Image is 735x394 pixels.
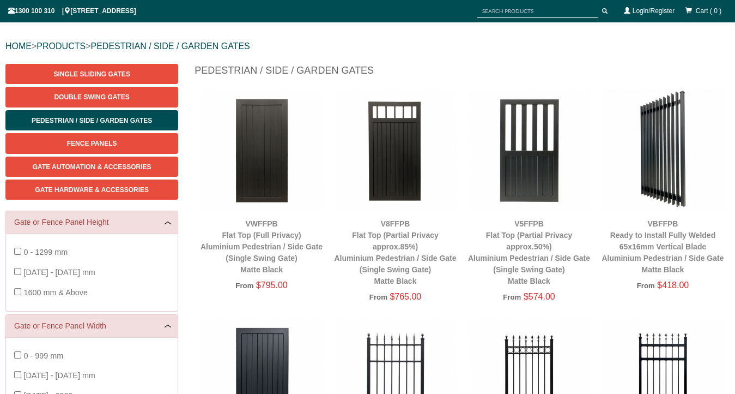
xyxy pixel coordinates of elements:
[33,163,151,171] span: Gate Automation & Accessories
[5,41,32,51] a: HOME
[14,320,169,332] a: Gate or Fence Panel Width
[5,110,178,130] a: Pedestrian / Side / Garden Gates
[5,87,178,107] a: Double Swing Gates
[602,88,724,211] img: VBFFPB - Ready to Install Fully Welded 65x16mm Vertical Blade - Aluminium Pedestrian / Side Gate ...
[467,88,590,211] img: V5FFPB - Flat Top (Partial Privacy approx.50%) - Aluminium Pedestrian / Side Gate (Single Swing G...
[256,280,288,290] span: $795.00
[200,88,323,211] img: VWFFPB - Flat Top (Full Privacy) - Aluminium Pedestrian / Side Gate (Single Swing Gate) - Matte B...
[5,180,178,200] a: Gate Hardware & Accessories
[14,217,169,228] a: Gate or Fence Panel Height
[334,219,456,285] a: V8FFPBFlat Top (Partial Privacy approx.85%)Aluminium Pedestrian / Side Gate (Single Swing Gate)Ma...
[633,7,675,15] a: Login/Register
[477,4,598,18] input: SEARCH PRODUCTS
[195,64,730,83] h1: Pedestrian / Side / Garden Gates
[32,117,152,124] span: Pedestrian / Side / Garden Gates
[5,157,178,177] a: Gate Automation & Accessories
[201,219,323,274] a: VWFFPBFlat Top (Full Privacy)Aluminium Pedestrian / Side Gate (Single Swing Gate)Matte Black
[5,64,178,84] a: Single Sliding Gates
[53,70,130,78] span: Single Sliding Gates
[657,280,689,290] span: $418.00
[23,371,95,380] span: [DATE] - [DATE] mm
[23,268,95,277] span: [DATE] - [DATE] mm
[602,219,724,274] a: VBFFPBReady to Install Fully Welded 65x16mm Vertical BladeAluminium Pedestrian / Side GateMatte B...
[54,93,129,101] span: Double Swing Gates
[35,186,149,194] span: Gate Hardware & Accessories
[37,41,86,51] a: PRODUCTS
[5,133,178,153] a: Fence Panels
[334,88,457,211] img: V8FFPB - Flat Top (Partial Privacy approx.85%) - Aluminium Pedestrian / Side Gate (Single Swing G...
[23,288,88,297] span: 1600 mm & Above
[235,282,253,290] span: From
[5,29,730,64] div: > >
[67,140,117,147] span: Fence Panels
[468,219,590,285] a: V5FFPBFlat Top (Partial Privacy approx.50%)Aluminium Pedestrian / Side Gate (Single Swing Gate)Ma...
[390,292,421,301] span: $765.00
[369,293,387,301] span: From
[23,248,68,256] span: 0 - 1299 mm
[637,282,655,290] span: From
[503,293,521,301] span: From
[524,292,555,301] span: $574.00
[8,7,136,15] span: 1300 100 310 | [STREET_ADDRESS]
[696,7,721,15] span: Cart ( 0 )
[90,41,250,51] a: PEDESTRIAN / SIDE / GARDEN GATES
[23,351,63,360] span: 0 - 999 mm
